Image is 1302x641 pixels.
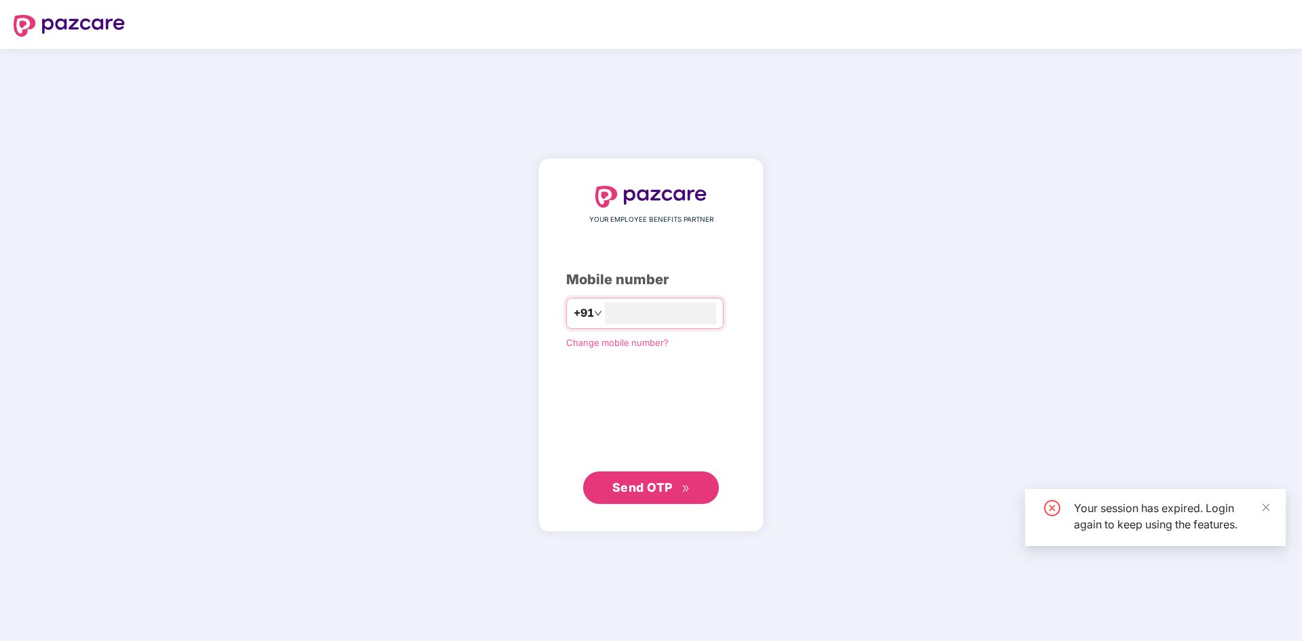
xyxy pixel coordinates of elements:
[594,309,602,317] span: down
[589,214,713,225] span: YOUR EMPLOYEE BENEFITS PARTNER
[1074,568,1269,600] div: error: Expired Authorization details, Unauthorized access
[612,480,673,494] span: Send OTP
[1044,500,1060,516] span: close-circle
[1261,570,1271,580] span: close
[1074,500,1269,532] div: Your session has expired. Login again to keep using the features.
[682,484,690,493] span: double-right
[566,269,736,290] div: Mobile number
[14,15,125,37] img: logo
[566,337,669,348] a: Change mobile number?
[1261,503,1271,512] span: close
[595,186,707,208] img: logo
[1044,568,1060,584] span: close-circle
[583,471,719,504] button: Send OTPdouble-right
[574,305,594,322] span: +91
